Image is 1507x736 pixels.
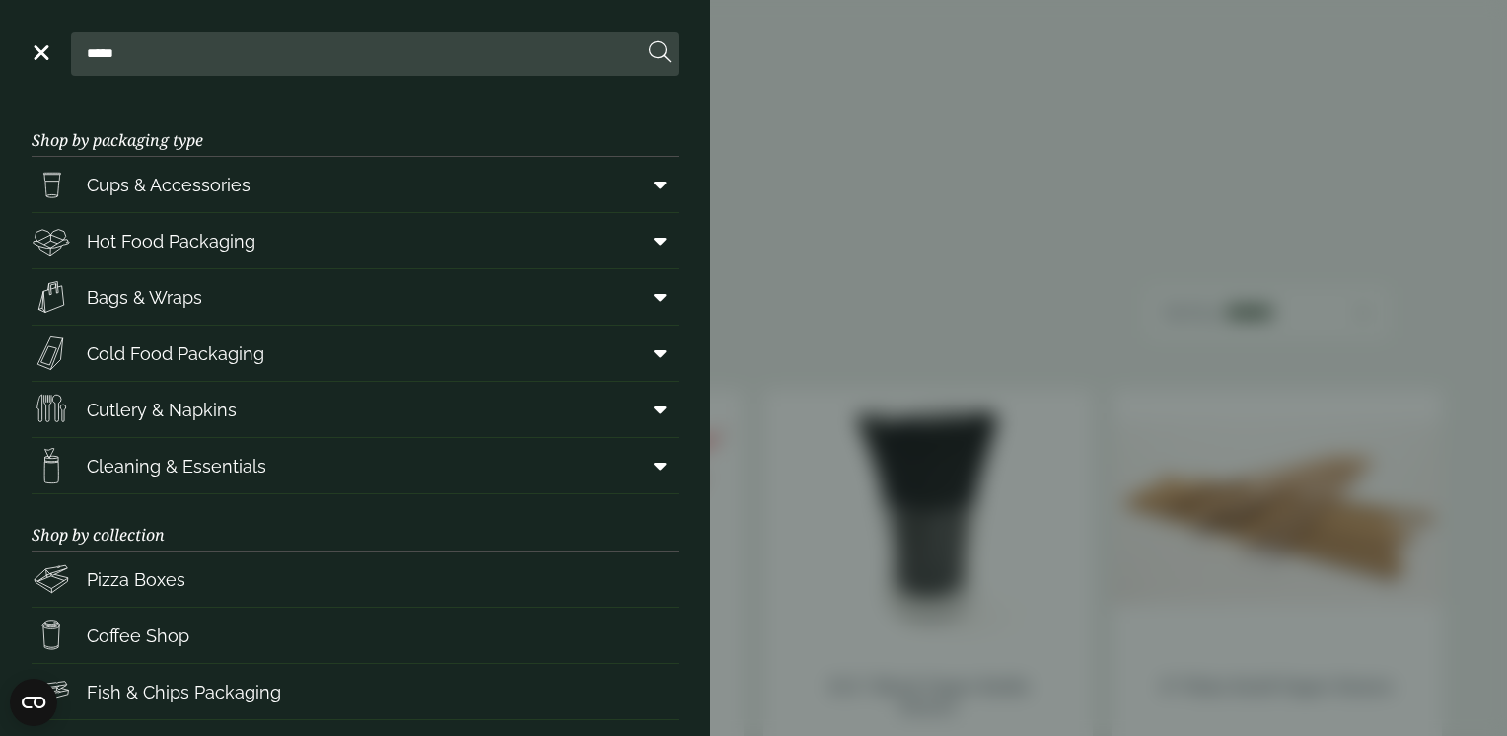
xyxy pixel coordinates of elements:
a: Fish & Chips Packaging [32,664,679,719]
span: Fish & Chips Packaging [87,679,281,705]
img: PintNhalf_cup.svg [32,165,71,204]
img: Deli_box.svg [32,221,71,260]
a: Coffee Shop [32,608,679,663]
a: Cold Food Packaging [32,326,679,381]
span: Pizza Boxes [87,566,185,593]
img: HotDrink_paperCup.svg [32,616,71,655]
img: Cutlery.svg [32,390,71,429]
button: Open CMP widget [10,679,57,726]
span: Cups & Accessories [87,172,251,198]
h3: Shop by packaging type [32,100,679,157]
img: Sandwich_box.svg [32,333,71,373]
img: open-wipe.svg [32,446,71,485]
h3: Shop by collection [32,494,679,552]
span: Bags & Wraps [87,284,202,311]
span: Coffee Shop [87,623,189,649]
span: Hot Food Packaging [87,228,255,255]
span: Cleaning & Essentials [87,453,266,479]
a: Cleaning & Essentials [32,438,679,493]
img: Paper_carriers.svg [32,277,71,317]
img: Pizza_boxes.svg [32,559,71,599]
a: Cutlery & Napkins [32,382,679,437]
a: Bags & Wraps [32,269,679,325]
span: Cutlery & Napkins [87,397,237,423]
a: Hot Food Packaging [32,213,679,268]
span: Cold Food Packaging [87,340,264,367]
a: Cups & Accessories [32,157,679,212]
a: Pizza Boxes [32,552,679,607]
img: FishNchip_box.svg [32,672,71,711]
